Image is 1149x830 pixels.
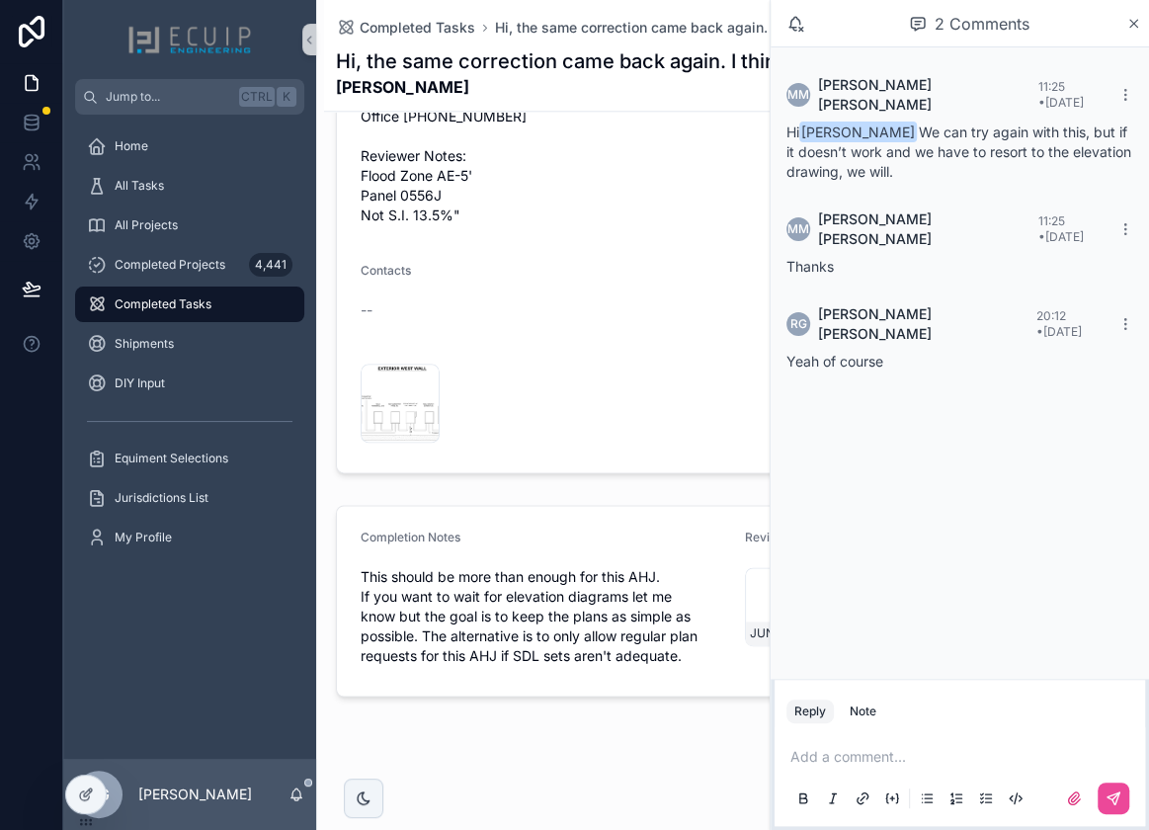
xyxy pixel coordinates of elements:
[75,168,304,204] a: All Tasks
[115,138,148,154] span: Home
[127,24,252,55] img: App logo
[818,304,1036,344] span: [PERSON_NAME] [PERSON_NAME]
[115,178,164,194] span: All Tasks
[818,209,1038,249] span: [PERSON_NAME] [PERSON_NAME]
[75,480,304,516] a: Jurisdictions List
[799,122,917,142] span: [PERSON_NAME]
[360,18,475,38] span: Completed Tasks
[842,700,884,723] button: Note
[935,12,1029,36] span: 2 Comments
[115,296,211,312] span: Completed Tasks
[361,530,460,544] span: Completion Notes
[115,490,208,506] span: Jurisdictions List
[786,700,834,723] button: Reply
[249,253,292,277] div: 4,441
[75,520,304,555] a: My Profile
[75,441,304,476] a: Equiment Selections
[115,257,225,273] span: Completed Projects
[745,530,857,544] span: Revised Documents
[1036,308,1082,339] span: 20:12 • [DATE]
[1038,79,1084,110] span: 11:25 • [DATE]
[1038,213,1084,244] span: 11:25 • [DATE]
[361,300,372,320] span: --
[786,124,1131,180] span: Hi We can try again with this, but if it doesn’t work and we have to resort to the elevation draw...
[75,128,304,164] a: Home
[786,353,883,370] span: Yeah of course
[787,87,809,103] span: MM
[495,18,995,38] a: Hi, the same correction came back again. I think what the reviewer wants is
[75,366,304,401] a: DIY Input
[336,18,475,38] a: Completed Tasks
[787,221,809,237] span: MM
[138,785,252,804] p: [PERSON_NAME]
[790,316,807,332] span: RG
[75,207,304,243] a: All Projects
[115,530,172,545] span: My Profile
[115,336,174,352] span: Shipments
[75,79,304,115] button: Jump to...CtrlK
[336,75,989,99] strong: [PERSON_NAME]
[336,47,989,75] h1: Hi, the same correction came back again. I think what the reviewer wants is
[850,704,876,719] div: Note
[115,451,228,466] span: Equiment Selections
[361,567,729,666] span: This should be more than enough for this AHJ. If you want to wait for elevation diagrams let me k...
[279,89,294,105] span: K
[63,115,316,581] div: scrollable content
[239,87,275,107] span: Ctrl
[106,89,231,105] span: Jump to...
[818,75,1038,115] span: [PERSON_NAME] [PERSON_NAME]
[361,263,411,278] span: Contacts
[750,625,798,641] span: JUNIOR-[PERSON_NAME]-Engineering---R2_signed
[115,375,165,391] span: DIY Input
[786,258,834,275] span: Thanks
[75,287,304,322] a: Completed Tasks
[75,326,304,362] a: Shipments
[115,217,178,233] span: All Projects
[75,247,304,283] a: Completed Projects4,441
